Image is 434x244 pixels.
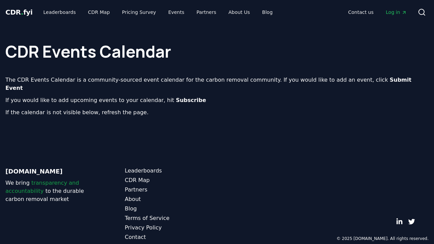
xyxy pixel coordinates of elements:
a: CDR.fyi [5,7,33,17]
a: About [125,195,217,203]
p: [DOMAIN_NAME] [5,167,98,176]
a: Log in [380,6,412,18]
b: Subscribe [176,97,206,103]
span: CDR fyi [5,8,33,16]
a: Twitter [408,218,415,225]
span: Log in [386,9,407,16]
p: If the calendar is not visible below, refresh the page. [5,108,429,117]
a: Privacy Policy [125,224,217,232]
a: Pricing Survey [117,6,161,18]
p: The CDR Events Calendar is a community-sourced event calendar for the carbon removal community. I... [5,76,429,92]
nav: Main [38,6,278,18]
a: About Us [223,6,255,18]
p: We bring to the durable carbon removal market [5,179,98,203]
nav: Main [343,6,412,18]
h1: CDR Events Calendar [5,30,429,60]
a: CDR Map [125,176,217,184]
a: Partners [125,186,217,194]
a: Terms of Service [125,214,217,222]
span: transparency and accountability [5,180,79,194]
span: . [21,8,23,16]
a: Blog [257,6,278,18]
a: Partners [191,6,222,18]
a: Events [163,6,190,18]
a: LinkedIn [396,218,403,225]
p: © 2025 [DOMAIN_NAME]. All rights reserved. [336,236,429,241]
a: Blog [125,205,217,213]
a: CDR Map [83,6,115,18]
a: Leaderboards [125,167,217,175]
a: Contact us [343,6,379,18]
p: If you would like to add upcoming events to your calendar, hit [5,96,429,104]
a: Contact [125,233,217,241]
a: Leaderboards [38,6,81,18]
